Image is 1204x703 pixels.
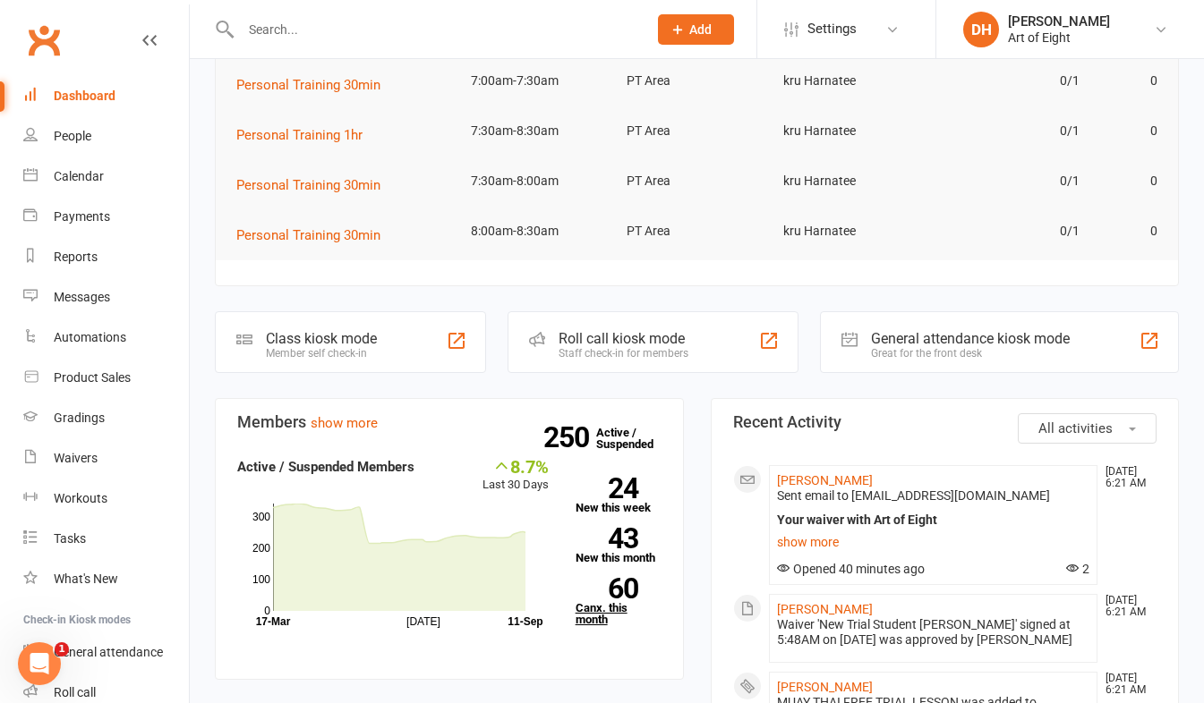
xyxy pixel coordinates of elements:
[807,9,857,49] span: Settings
[931,160,1088,202] td: 0/1
[54,209,110,224] div: Payments
[54,290,110,304] div: Messages
[23,559,189,599] a: What's New
[235,17,635,42] input: Search...
[23,237,189,277] a: Reports
[777,680,873,694] a: [PERSON_NAME]
[23,479,189,519] a: Workouts
[54,129,91,143] div: People
[237,413,662,431] h3: Members
[559,330,688,347] div: Roll call kiosk mode
[775,210,932,252] td: kru Harnatee
[777,602,873,616] a: [PERSON_NAME]
[54,89,115,103] div: Dashboard
[1097,673,1156,696] time: [DATE] 6:21 AM
[23,277,189,318] a: Messages
[23,398,189,438] a: Gradings
[23,519,189,559] a: Tasks
[1088,110,1166,152] td: 0
[236,127,363,143] span: Personal Training 1hr
[482,456,549,476] div: 8.7%
[619,160,775,202] td: PT Area
[236,74,393,96] button: Personal Training 30min
[777,512,1090,528] div: Your waiver with Art of Eight
[963,12,999,47] div: DH
[54,250,98,264] div: Reports
[576,575,638,602] strong: 60
[619,110,775,152] td: PT Area
[23,438,189,479] a: Waivers
[619,60,775,102] td: PT Area
[775,160,932,202] td: kru Harnatee
[576,475,638,502] strong: 24
[775,60,932,102] td: kru Harnatee
[576,578,662,625] a: 60Canx. this month
[54,645,163,659] div: General attendance
[54,451,98,465] div: Waivers
[55,642,69,656] span: 1
[54,531,86,546] div: Tasks
[266,330,377,347] div: Class kiosk mode
[576,525,638,552] strong: 43
[236,174,393,196] button: Personal Training 30min
[1008,30,1110,46] div: Art of Eight
[54,370,131,385] div: Product Sales
[1088,160,1166,202] td: 0
[23,157,189,197] a: Calendar
[1088,210,1166,252] td: 0
[658,14,734,45] button: Add
[54,169,104,183] div: Calendar
[1097,466,1156,489] time: [DATE] 6:21 AM
[543,424,596,451] strong: 250
[576,528,662,563] a: 43New this month
[931,210,1088,252] td: 0/1
[1066,562,1089,576] span: 2
[463,110,619,152] td: 7:30am-8:30am
[463,210,619,252] td: 8:00am-8:30am
[871,347,1070,360] div: Great for the front desk
[23,116,189,157] a: People
[463,160,619,202] td: 7:30am-8:00am
[777,617,1090,648] div: Waiver 'New Trial Student [PERSON_NAME]' signed at 5:48AM on [DATE] was approved by [PERSON_NAME]
[23,358,189,398] a: Product Sales
[931,60,1088,102] td: 0/1
[1038,420,1113,436] span: All activities
[23,632,189,673] a: General attendance kiosk mode
[21,18,66,63] a: Clubworx
[775,110,932,152] td: kru Harnatee
[54,330,126,344] div: Automations
[311,415,378,431] a: show more
[1088,60,1166,102] td: 0
[777,488,1050,503] span: Sent email to [EMAIL_ADDRESS][DOMAIN_NAME]
[777,562,925,576] span: Opened 40 minutes ago
[18,642,61,685] iframe: Intercom live chat
[619,210,775,252] td: PT Area
[733,413,1157,431] h3: Recent Activity
[23,318,189,358] a: Automations
[236,227,380,243] span: Personal Training 30min
[54,685,96,699] div: Roll call
[1097,595,1156,618] time: [DATE] 6:21 AM
[54,572,118,586] div: What's New
[266,347,377,360] div: Member self check-in
[596,413,675,463] a: 250Active / Suspended
[689,22,712,37] span: Add
[23,197,189,237] a: Payments
[236,224,393,246] button: Personal Training 30min
[777,473,873,487] a: [PERSON_NAME]
[1018,413,1157,444] button: All activities
[236,177,380,193] span: Personal Training 30min
[576,478,662,513] a: 24New this week
[236,77,380,93] span: Personal Training 30min
[236,124,375,146] button: Personal Training 1hr
[482,456,549,495] div: Last 30 Days
[23,76,189,116] a: Dashboard
[1008,13,1110,30] div: [PERSON_NAME]
[871,330,1070,347] div: General attendance kiosk mode
[237,459,414,475] strong: Active / Suspended Members
[559,347,688,360] div: Staff check-in for members
[777,529,1090,555] a: show more
[54,491,107,505] div: Workouts
[54,411,105,425] div: Gradings
[931,110,1088,152] td: 0/1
